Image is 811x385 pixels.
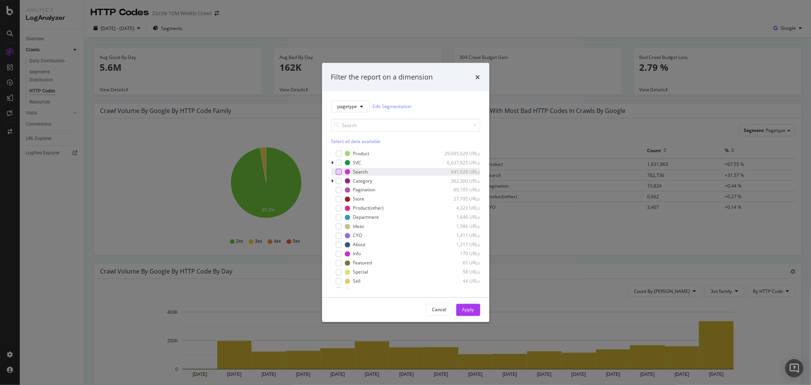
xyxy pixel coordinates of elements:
div: 1,411 URLs [443,232,480,239]
div: Select all data available [331,138,480,144]
div: Department [353,214,379,221]
div: Filter the report on a dimension [331,72,433,82]
span: pagetype [338,103,357,110]
div: Home [353,287,366,294]
div: 27,795 URLs [443,196,480,202]
button: Cancel [426,304,453,316]
div: 362,300 URLs [443,178,480,184]
div: 170 URLs [443,251,480,257]
div: Open Intercom Messenger [785,359,803,377]
div: Product [353,150,370,157]
div: Featured [353,260,372,266]
div: 641,028 URLs [443,169,480,175]
a: Edit Segmentation [373,102,412,110]
div: Ideas [353,223,365,230]
div: 69,105 URLs [443,187,480,193]
div: Sell [353,278,361,285]
div: 58 URLs [443,269,480,275]
div: 4,323 URLs [443,205,480,212]
div: Apply [462,307,474,313]
div: Special [353,269,368,275]
div: 6,637,825 URLs [443,159,480,166]
div: 1,646 URLs [443,214,480,221]
div: Info [353,251,361,257]
div: times [476,72,480,82]
div: 65 URLs [443,260,480,266]
div: Product(other) [353,205,384,212]
div: modal [322,63,489,322]
div: CYO [353,232,362,239]
div: Store [353,196,365,202]
div: 44 URLs [443,278,480,285]
div: 28 URLs [443,287,480,294]
div: SVC [353,159,362,166]
div: Category [353,178,373,184]
button: Apply [456,304,480,316]
input: Search [331,118,480,132]
div: About [353,242,366,248]
div: 1,217 URLs [443,242,480,248]
div: Pagination [353,187,376,193]
button: pagetype [331,100,370,112]
div: Search [353,169,368,175]
div: 29,695,629 URLs [443,150,480,157]
div: 1,586 URLs [443,223,480,230]
div: Cancel [432,307,447,313]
